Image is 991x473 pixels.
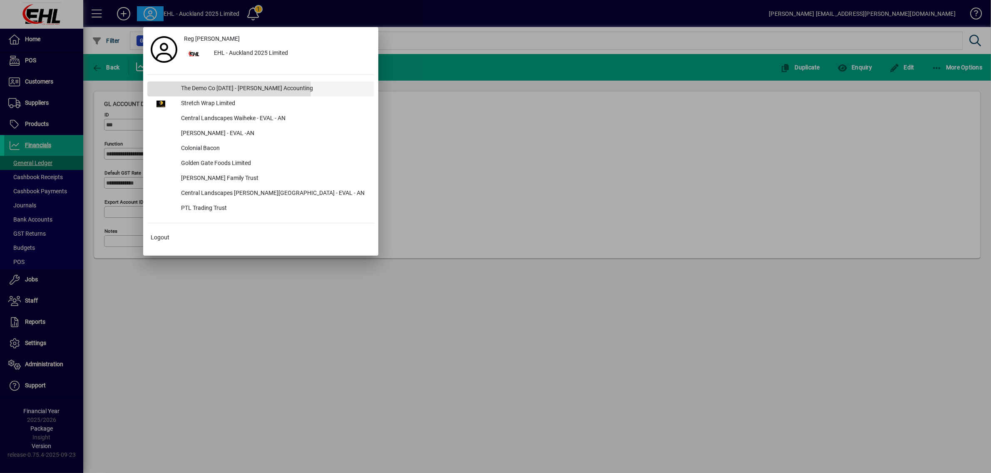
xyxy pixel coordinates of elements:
[174,111,374,126] div: Central Landscapes Waiheke - EVAL - AN
[181,46,374,61] button: EHL - Auckland 2025 Limited
[147,81,374,96] button: The Demo Co [DATE] - [PERSON_NAME] Accounting
[147,156,374,171] button: Golden Gate Foods Limited
[147,186,374,201] button: Central Landscapes [PERSON_NAME][GEOGRAPHIC_DATA] - EVAL - AN
[147,230,374,245] button: Logout
[174,186,374,201] div: Central Landscapes [PERSON_NAME][GEOGRAPHIC_DATA] - EVAL - AN
[147,141,374,156] button: Colonial Bacon
[174,96,374,111] div: Stretch Wrap Limited
[207,46,374,61] div: EHL - Auckland 2025 Limited
[174,171,374,186] div: [PERSON_NAME] Family Trust
[147,201,374,216] button: PTL Trading Trust
[174,156,374,171] div: Golden Gate Foods Limited
[151,233,169,242] span: Logout
[174,201,374,216] div: PTL Trading Trust
[147,96,374,111] button: Stretch Wrap Limited
[147,42,181,57] a: Profile
[147,171,374,186] button: [PERSON_NAME] Family Trust
[174,141,374,156] div: Colonial Bacon
[174,81,374,96] div: The Demo Co [DATE] - [PERSON_NAME] Accounting
[174,126,374,141] div: [PERSON_NAME] - EVAL -AN
[184,34,240,43] span: Reg [PERSON_NAME]
[181,31,374,46] a: Reg [PERSON_NAME]
[147,126,374,141] button: [PERSON_NAME] - EVAL -AN
[147,111,374,126] button: Central Landscapes Waiheke - EVAL - AN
